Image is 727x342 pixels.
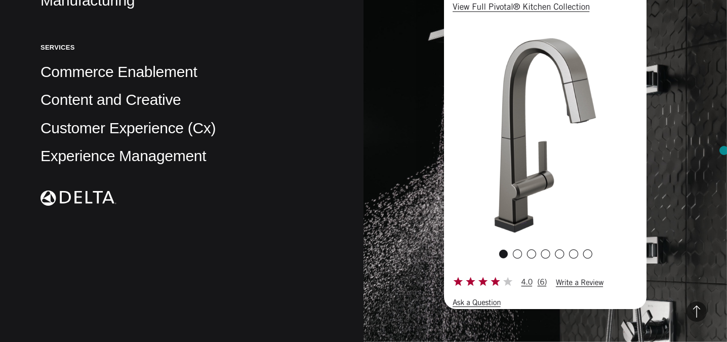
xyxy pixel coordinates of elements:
p: Content and Creative [41,90,323,110]
p: Experience Management [41,146,323,166]
h5: Services [41,43,323,52]
p: Customer Experience (Cx) [41,118,323,138]
button: Back to Top [686,301,707,322]
p: Commerce Enablement [41,62,323,82]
